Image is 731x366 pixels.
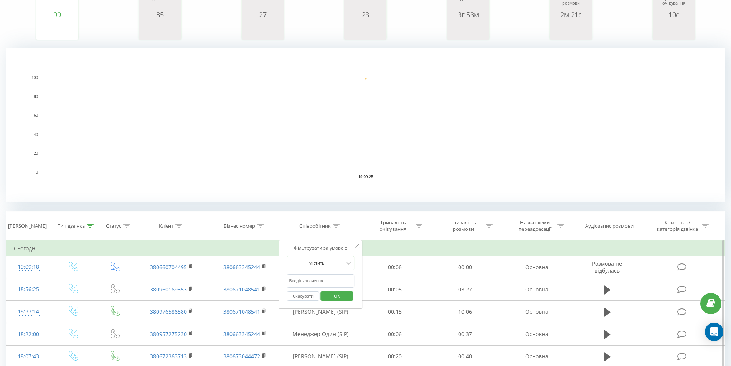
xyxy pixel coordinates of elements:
[655,11,693,18] div: 10с
[34,132,38,137] text: 40
[500,323,573,345] td: Основна
[14,349,43,364] div: 18:07:43
[287,291,319,301] button: Скасувати
[244,11,282,18] div: 27
[58,223,85,229] div: Тип дзвінка
[34,94,38,99] text: 80
[14,260,43,275] div: 19:09:18
[449,11,487,18] div: 3г 53м
[6,241,725,256] td: Сьогодні
[14,282,43,297] div: 18:56:25
[430,256,500,278] td: 00:00
[6,48,725,202] svg: A chart.
[287,274,354,288] input: Введіть значення
[106,223,121,229] div: Статус
[500,301,573,323] td: Основна
[346,18,384,41] svg: A chart.
[223,263,260,271] a: 380663345244
[320,291,353,301] button: OK
[287,244,354,252] div: Фільтрувати за умовою
[346,11,384,18] div: 23
[224,223,255,229] div: Бізнес номер
[244,18,282,41] svg: A chart.
[655,219,700,232] div: Коментар/категорія дзвінка
[705,323,723,341] div: Open Intercom Messenger
[223,286,260,293] a: 380671048541
[159,223,173,229] div: Клієнт
[373,219,414,232] div: Тривалість очікування
[655,18,693,41] svg: A chart.
[150,330,187,338] a: 380957275230
[552,18,590,41] svg: A chart.
[141,11,179,18] div: 85
[223,353,260,360] a: 380673044472
[150,286,187,293] a: 380960169353
[34,114,38,118] text: 60
[223,330,260,338] a: 380663345244
[430,278,500,301] td: 03:27
[358,175,373,179] text: 19.09.25
[592,260,622,274] span: Розмова не відбулась
[150,353,187,360] a: 380672363713
[31,76,38,80] text: 100
[449,18,487,41] svg: A chart.
[36,170,38,174] text: 0
[552,11,590,18] div: 2м 21с
[360,301,430,323] td: 00:15
[500,256,573,278] td: Основна
[360,256,430,278] td: 00:06
[8,223,47,229] div: [PERSON_NAME]
[360,323,430,345] td: 00:06
[14,304,43,319] div: 18:33:14
[34,151,38,156] text: 20
[141,18,179,41] svg: A chart.
[38,11,76,18] div: 99
[430,301,500,323] td: 10:06
[223,308,260,315] a: 380671048541
[326,290,348,302] span: OK
[150,308,187,315] a: 380976586580
[430,323,500,345] td: 00:37
[514,219,555,232] div: Назва схеми переадресації
[150,263,187,271] a: 380660704495
[585,223,634,229] div: Аудіозапис розмови
[14,327,43,342] div: 18:22:00
[299,223,331,229] div: Співробітник
[360,278,430,301] td: 00:05
[281,323,360,345] td: Менеджер Один (SIP)
[443,219,484,232] div: Тривалість розмови
[500,278,573,301] td: Основна
[281,301,360,323] td: [PERSON_NAME] (SIP)
[38,18,76,41] svg: A chart.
